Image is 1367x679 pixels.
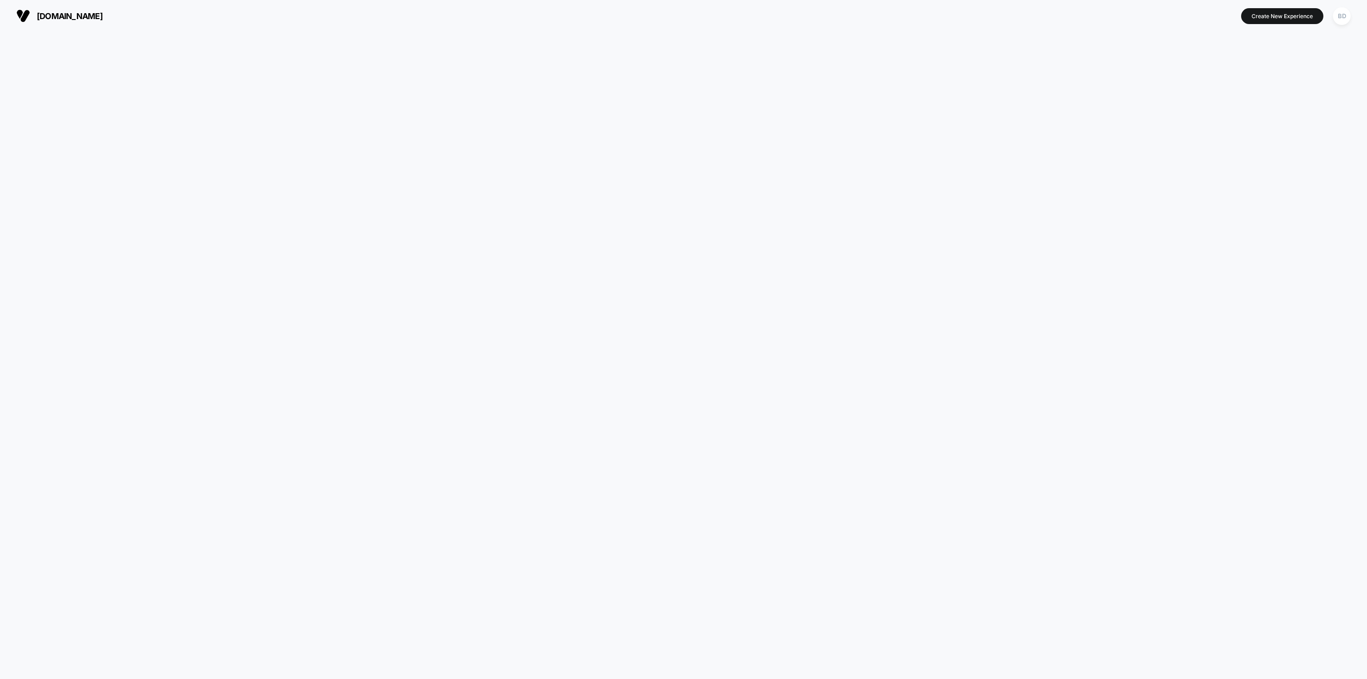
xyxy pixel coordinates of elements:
div: BD [1333,7,1351,25]
button: BD [1330,7,1353,25]
button: [DOMAIN_NAME] [14,9,105,23]
img: Visually logo [16,9,30,23]
button: Create New Experience [1241,8,1323,24]
span: [DOMAIN_NAME] [37,11,103,21]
